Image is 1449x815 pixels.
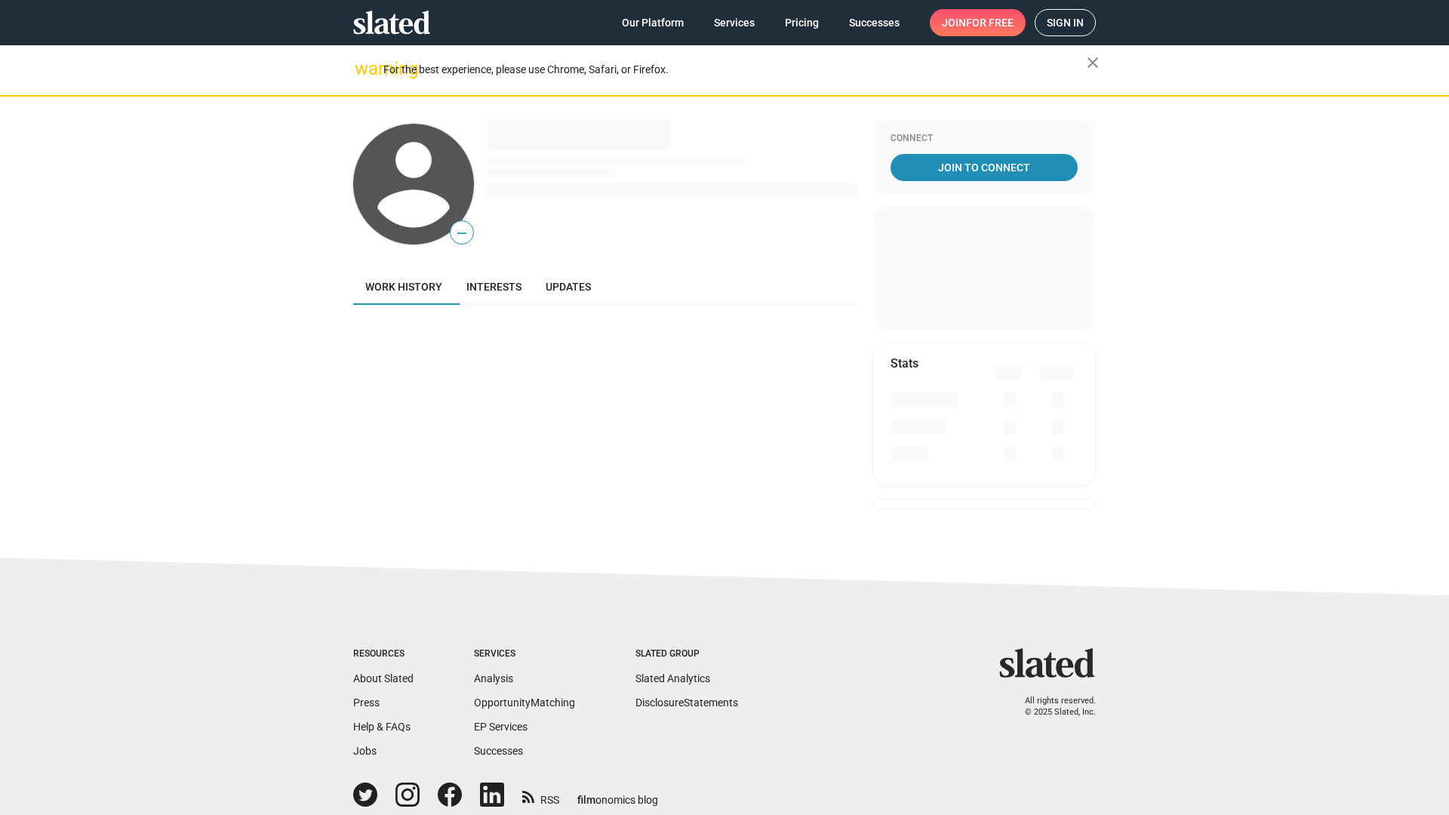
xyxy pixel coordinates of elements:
mat-icon: close [1084,54,1102,72]
a: DisclosureStatements [635,697,738,709]
mat-card-title: Stats [891,355,918,371]
a: Pricing [773,9,831,36]
div: Slated Group [635,648,738,660]
a: Help & FAQs [353,721,411,733]
span: Work history [365,281,442,293]
a: Analysis [474,672,513,684]
a: Sign in [1035,9,1096,36]
span: Successes [849,9,900,36]
a: RSS [522,784,559,807]
a: filmonomics blog [577,781,658,807]
a: Press [353,697,380,709]
span: Services [714,9,755,36]
a: Our Platform [610,9,696,36]
a: Slated Analytics [635,672,710,684]
span: Sign in [1047,10,1084,35]
a: OpportunityMatching [474,697,575,709]
a: Jobs [353,745,377,757]
span: Join [942,9,1014,36]
span: Interests [466,281,521,293]
div: For the best experience, please use Chrome, Safari, or Firefox. [383,60,1087,80]
div: Services [474,648,575,660]
div: Resources [353,648,414,660]
span: for free [966,9,1014,36]
a: Successes [474,745,523,757]
p: All rights reserved. © 2025 Slated, Inc. [1009,696,1096,718]
a: Services [702,9,767,36]
a: Joinfor free [930,9,1026,36]
span: Our Platform [622,9,684,36]
div: Connect [891,133,1078,145]
span: — [451,223,473,243]
a: EP Services [474,721,528,733]
a: About Slated [353,672,414,684]
a: Work history [353,269,454,305]
a: Successes [837,9,912,36]
mat-icon: warning [355,60,373,78]
a: Interests [454,269,534,305]
span: film [577,794,595,806]
span: Updates [546,281,591,293]
a: Join To Connect [891,154,1078,181]
span: Join To Connect [894,154,1075,181]
span: Pricing [785,9,819,36]
a: Updates [534,269,603,305]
